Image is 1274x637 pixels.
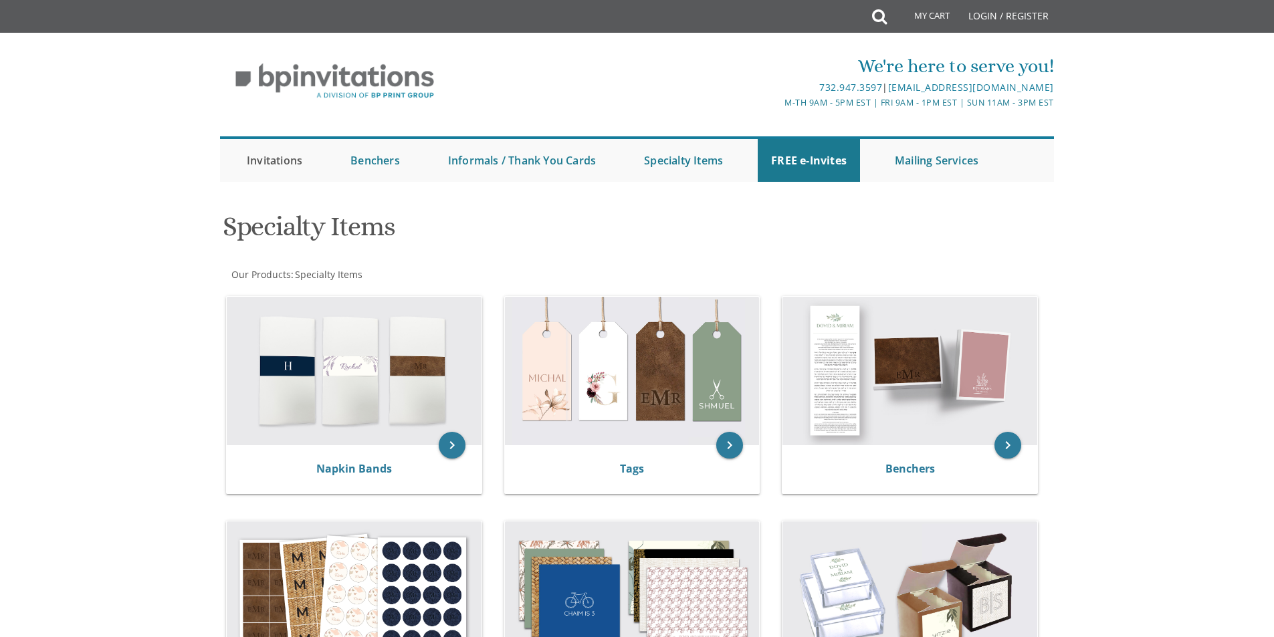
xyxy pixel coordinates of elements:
[716,432,743,459] a: keyboard_arrow_right
[230,268,291,281] a: Our Products
[885,461,935,476] a: Benchers
[499,96,1054,110] div: M-Th 9am - 5pm EST | Fri 9am - 1pm EST | Sun 11am - 3pm EST
[499,53,1054,80] div: We're here to serve you!
[758,139,860,182] a: FREE e-Invites
[227,297,482,445] img: Napkin Bands
[885,1,959,35] a: My Cart
[994,432,1021,459] a: keyboard_arrow_right
[220,53,449,109] img: BP Invitation Loft
[819,81,882,94] a: 732.947.3597
[220,268,637,281] div: :
[631,139,736,182] a: Specialty Items
[233,139,316,182] a: Invitations
[782,297,1037,445] img: Benchers
[620,461,644,476] a: Tags
[316,461,392,476] a: Napkin Bands
[295,268,362,281] span: Specialty Items
[439,432,465,459] a: keyboard_arrow_right
[499,80,1054,96] div: |
[505,297,760,445] img: Tags
[881,139,992,182] a: Mailing Services
[337,139,413,182] a: Benchers
[435,139,609,182] a: Informals / Thank You Cards
[888,81,1054,94] a: [EMAIL_ADDRESS][DOMAIN_NAME]
[294,268,362,281] a: Specialty Items
[223,212,768,251] h1: Specialty Items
